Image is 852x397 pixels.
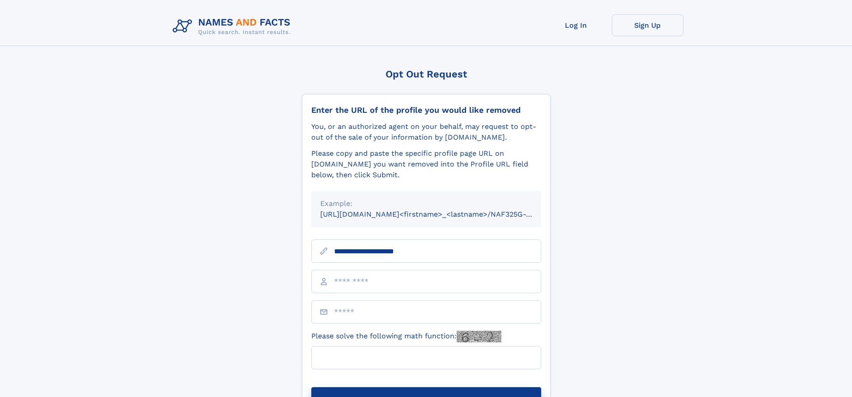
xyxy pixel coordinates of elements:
div: Opt Out Request [302,68,551,80]
small: [URL][DOMAIN_NAME]<firstname>_<lastname>/NAF325G-xxxxxxxx [320,210,558,218]
img: Logo Names and Facts [169,14,298,38]
a: Log In [540,14,612,36]
label: Please solve the following math function: [311,331,501,342]
div: Example: [320,198,532,209]
a: Sign Up [612,14,683,36]
div: Please copy and paste the specific profile page URL on [DOMAIN_NAME] you want removed into the Pr... [311,148,541,180]
div: You, or an authorized agent on your behalf, may request to opt-out of the sale of your informatio... [311,121,541,143]
div: Enter the URL of the profile you would like removed [311,105,541,115]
